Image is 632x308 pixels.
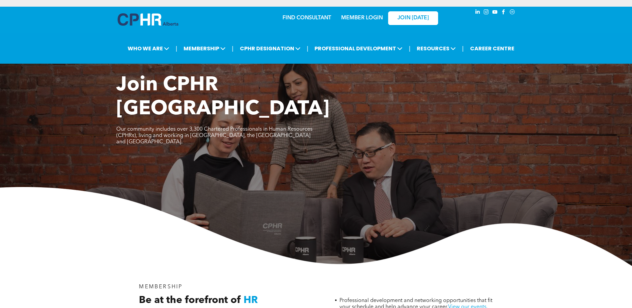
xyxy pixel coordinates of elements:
a: CAREER CENTRE [468,42,516,55]
a: Social network [509,8,516,17]
span: RESOURCES [415,42,458,55]
a: JOIN [DATE] [388,11,438,25]
span: PROFESSIONAL DEVELOPMENT [313,42,404,55]
span: CPHR DESIGNATION [238,42,303,55]
span: HR [244,295,258,305]
a: MEMBER LOGIN [341,15,383,21]
img: A blue and white logo for cp alberta [118,13,178,26]
span: JOIN [DATE] [397,15,429,21]
span: MEMBERSHIP [139,284,183,290]
a: linkedin [474,8,481,17]
span: WHO WE ARE [126,42,171,55]
li: | [176,42,177,55]
span: Join CPHR [GEOGRAPHIC_DATA] [116,75,329,119]
span: MEMBERSHIP [182,42,228,55]
a: FIND CONSULTANT [283,15,331,21]
a: instagram [483,8,490,17]
a: youtube [491,8,499,17]
li: | [409,42,410,55]
li: | [307,42,309,55]
li: | [462,42,464,55]
li: | [232,42,234,55]
a: facebook [500,8,507,17]
span: Be at the forefront of [139,295,241,305]
span: Our community includes over 3,300 Chartered Professionals in Human Resources (CPHRs), living and ... [116,127,313,145]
